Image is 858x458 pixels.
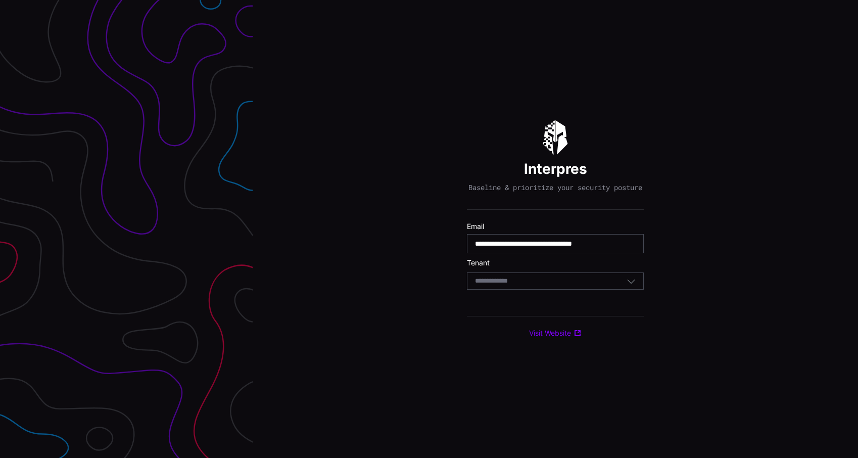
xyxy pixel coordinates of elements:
[524,160,587,178] h1: Interpres
[627,277,636,286] button: Toggle options menu
[468,183,642,192] p: Baseline & prioritize your security posture
[529,329,582,338] a: Visit Website
[467,258,644,267] label: Tenant
[467,222,644,231] label: Email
